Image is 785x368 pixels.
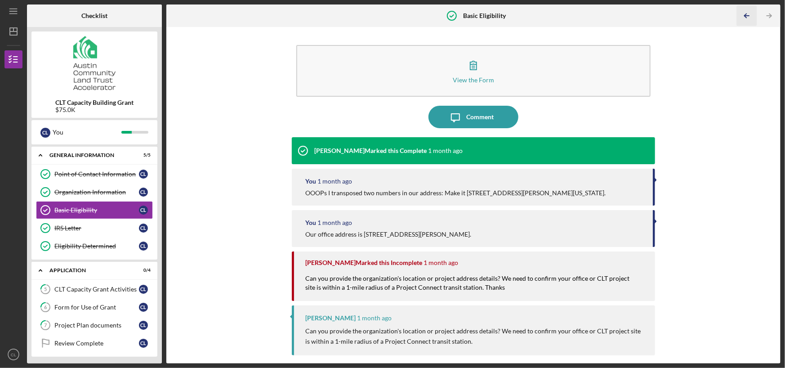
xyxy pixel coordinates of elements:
div: You [305,178,316,185]
tspan: 5 [44,287,47,292]
div: Review Complete [54,340,139,347]
img: Product logo [31,36,157,90]
div: C L [139,242,148,251]
tspan: 7 [44,323,47,328]
div: [PERSON_NAME] Marked this Complete [314,147,427,154]
div: You [53,125,121,140]
div: C L [139,303,148,312]
div: CLT Capacity Grant Activities [54,286,139,293]
div: 5 / 5 [134,153,151,158]
div: Eligibility Determined [54,242,139,250]
time: 2025-07-28 22:29 [424,259,458,266]
b: Basic Eligibility [463,12,506,19]
div: C L [139,321,148,330]
time: 2025-07-28 22:32 [317,219,352,226]
div: [PERSON_NAME] Marked this Incomplete [305,259,422,266]
button: View the Form [296,45,651,97]
div: Project Plan documents [54,322,139,329]
a: IRS LetterCL [36,219,153,237]
tspan: 6 [44,305,47,310]
text: CL [11,352,17,357]
div: Comment [467,106,494,128]
div: Our office address is [STREET_ADDRESS][PERSON_NAME]. [305,231,471,238]
a: 7Project Plan documentsCL [36,316,153,334]
time: 2025-07-29 15:44 [428,147,463,154]
time: 2025-07-28 22:29 [357,314,392,322]
div: Basic Eligibility [54,206,139,214]
div: You [305,219,316,226]
div: Form for Use of Grant [54,304,139,311]
a: 5CLT Capacity Grant ActivitiesCL [36,280,153,298]
div: Point of Contact Information [54,171,139,178]
div: Organization Information [54,188,139,196]
button: Comment [428,106,518,128]
b: CLT Capacity Building Grant [55,99,134,106]
div: [PERSON_NAME] [305,314,356,322]
a: Organization InformationCL [36,183,153,201]
div: C L [139,285,148,294]
div: C L [40,128,50,138]
div: View the Form [453,76,494,83]
div: OOOPs I transposed two numbers in our address: Make it [STREET_ADDRESS][PERSON_NAME][US_STATE]. [305,189,606,197]
b: Checklist [81,12,107,19]
a: 6Form for Use of GrantCL [36,298,153,316]
div: Application [49,268,128,273]
a: Basic EligibilityCL [36,201,153,219]
div: Can you provide the organization's location or project address details? We need to confirm your o... [305,274,646,301]
div: C L [139,188,148,197]
div: $75.0K [55,106,134,113]
div: C L [139,206,148,215]
div: General Information [49,153,128,158]
button: CL [4,346,22,364]
a: Point of Contact InformationCL [36,165,153,183]
time: 2025-07-29 14:05 [317,178,352,185]
div: C L [139,224,148,233]
p: Can you provide the organization's location or project address details? We need to confirm your o... [305,326,646,346]
div: IRS Letter [54,224,139,232]
a: Review CompleteCL [36,334,153,352]
div: C L [139,339,148,348]
a: Eligibility DeterminedCL [36,237,153,255]
div: 0 / 4 [134,268,151,273]
div: C L [139,170,148,179]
